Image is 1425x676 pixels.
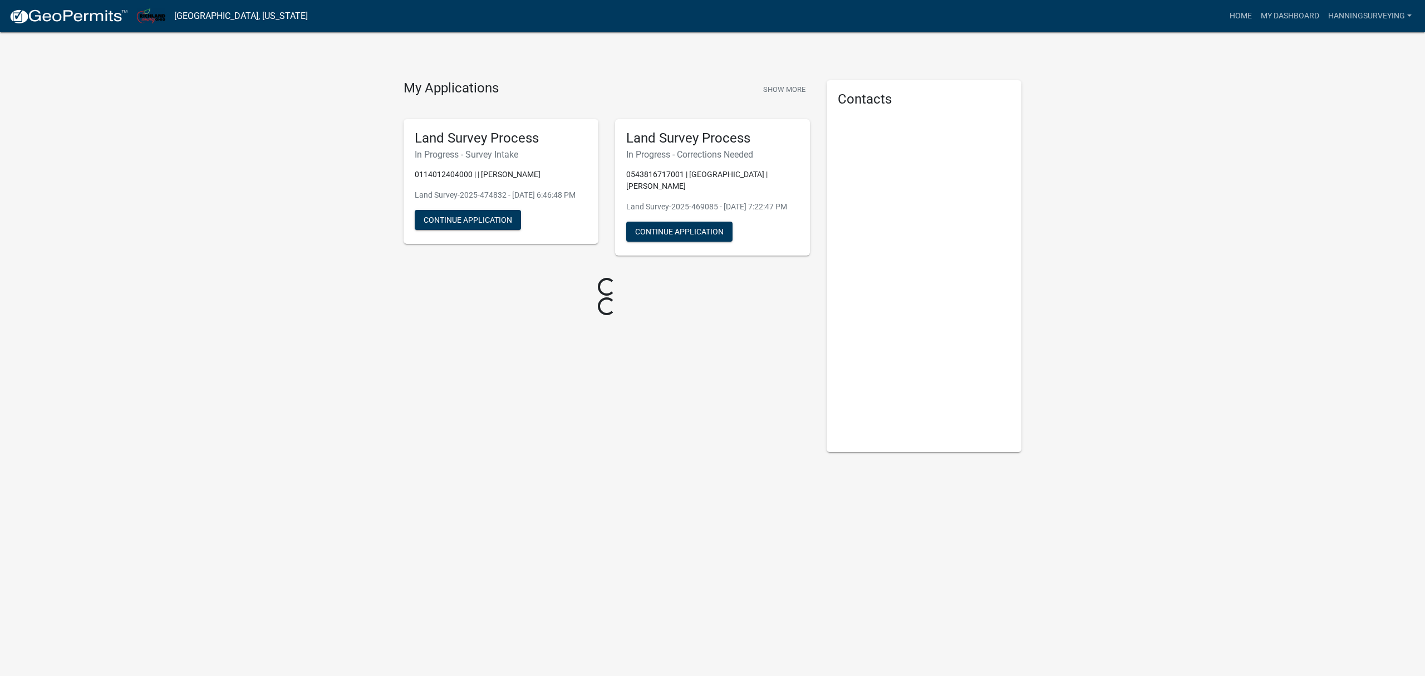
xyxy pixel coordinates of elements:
[759,80,810,99] button: Show More
[1324,6,1416,27] a: HanningSurveying
[404,80,499,97] h4: My Applications
[415,210,521,230] button: Continue Application
[626,201,799,213] p: Land Survey-2025-469085 - [DATE] 7:22:47 PM
[415,169,587,180] p: 0114012404000 | | [PERSON_NAME]
[838,91,1010,107] h5: Contacts
[415,130,587,146] h5: Land Survey Process
[1256,6,1324,27] a: My Dashboard
[137,8,165,23] img: Richland County, Ohio
[1225,6,1256,27] a: Home
[415,189,587,201] p: Land Survey-2025-474832 - [DATE] 6:46:48 PM
[626,130,799,146] h5: Land Survey Process
[174,7,308,26] a: [GEOGRAPHIC_DATA], [US_STATE]
[626,222,733,242] button: Continue Application
[626,169,799,192] p: 0543816717001 | [GEOGRAPHIC_DATA] | [PERSON_NAME]
[626,149,799,160] h6: In Progress - Corrections Needed
[415,149,587,160] h6: In Progress - Survey Intake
